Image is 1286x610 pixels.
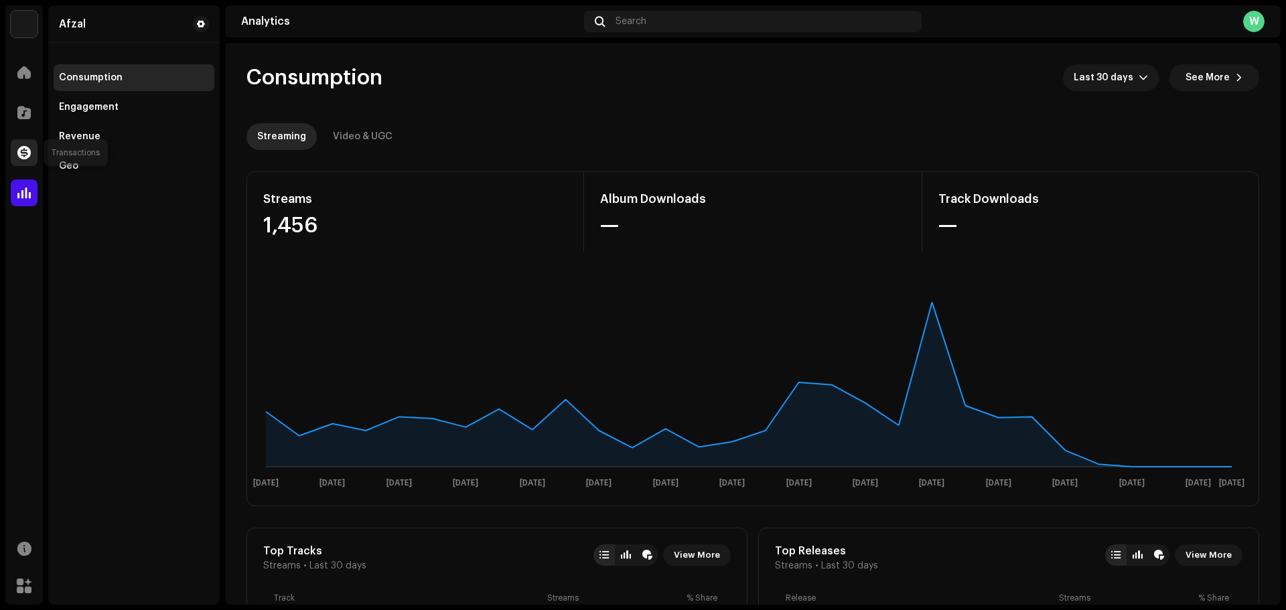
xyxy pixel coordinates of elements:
[1059,593,1193,603] div: Streams
[257,123,306,150] div: Streaming
[54,153,214,179] re-m-nav-item: Geo
[263,544,366,558] div: Top Tracks
[1175,544,1242,566] button: View More
[1186,542,1232,568] span: View More
[663,544,731,566] button: View More
[547,593,681,603] div: Streams
[520,479,545,487] text: [DATE]
[1139,64,1148,91] div: dropdown trigger
[1119,479,1145,487] text: [DATE]
[1169,64,1259,91] button: See More
[11,11,38,37] img: 7951d5c0-dc3c-4d78-8e51-1b6de87acfd8
[59,131,100,142] div: Revenue
[54,123,214,150] re-m-nav-item: Revenue
[319,479,345,487] text: [DATE]
[303,560,307,571] span: •
[786,479,812,487] text: [DATE]
[1198,593,1232,603] div: % Share
[1219,479,1244,487] text: [DATE]
[333,123,392,150] div: Video & UGC
[1074,64,1139,91] span: Last 30 days
[986,479,1011,487] text: [DATE]
[59,19,86,29] div: Afzal
[719,479,745,487] text: [DATE]
[775,560,812,571] span: Streams
[938,215,1242,236] div: —
[263,188,567,210] div: Streams
[263,560,301,571] span: Streams
[938,188,1242,210] div: Track Downloads
[616,16,646,27] span: Search
[775,544,878,558] div: Top Releases
[59,72,123,83] div: Consumption
[786,593,1054,603] div: Release
[263,215,567,236] div: 1,456
[586,479,612,487] text: [DATE]
[815,560,818,571] span: •
[687,593,720,603] div: % Share
[600,215,905,236] div: —
[241,16,579,27] div: Analytics
[274,593,542,603] div: Track
[653,479,678,487] text: [DATE]
[59,102,119,112] div: Engagement
[1243,11,1265,32] div: W
[1052,479,1078,487] text: [DATE]
[59,161,78,171] div: Geo
[1186,64,1230,91] span: See More
[1186,479,1211,487] text: [DATE]
[253,479,279,487] text: [DATE]
[54,64,214,91] re-m-nav-item: Consumption
[919,479,944,487] text: [DATE]
[386,479,412,487] text: [DATE]
[821,560,878,571] span: Last 30 days
[600,188,905,210] div: Album Downloads
[674,542,720,568] span: View More
[853,479,878,487] text: [DATE]
[309,560,366,571] span: Last 30 days
[453,479,478,487] text: [DATE]
[54,94,214,121] re-m-nav-item: Engagement
[246,64,382,91] span: Consumption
